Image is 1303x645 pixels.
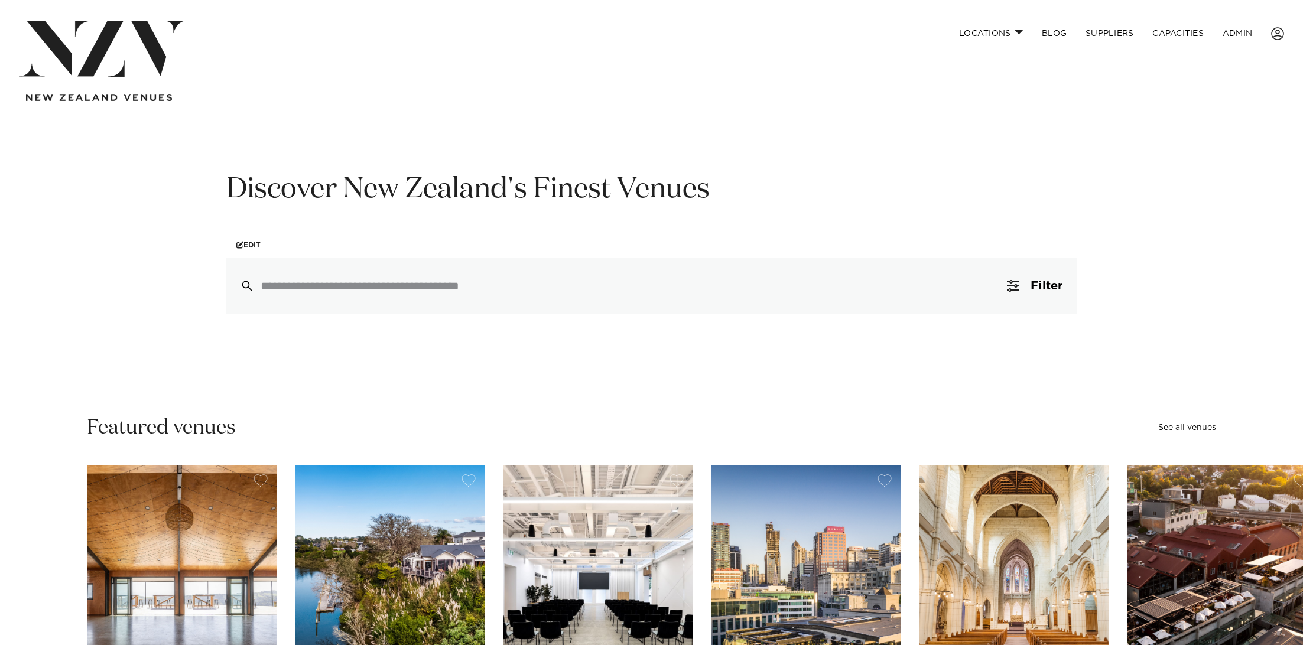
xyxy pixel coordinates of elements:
a: Capacities [1143,21,1213,46]
img: nzv-logo.png [19,21,186,77]
img: new-zealand-venues-text.png [26,94,172,102]
a: See all venues [1158,424,1216,432]
a: Locations [950,21,1032,46]
button: Filter [993,258,1077,314]
h2: Featured venues [87,415,236,441]
a: Edit [226,232,271,258]
h1: Discover New Zealand's Finest Venues [226,171,1077,209]
a: SUPPLIERS [1076,21,1143,46]
a: ADMIN [1213,21,1262,46]
a: BLOG [1032,21,1076,46]
span: Filter [1031,280,1062,292]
